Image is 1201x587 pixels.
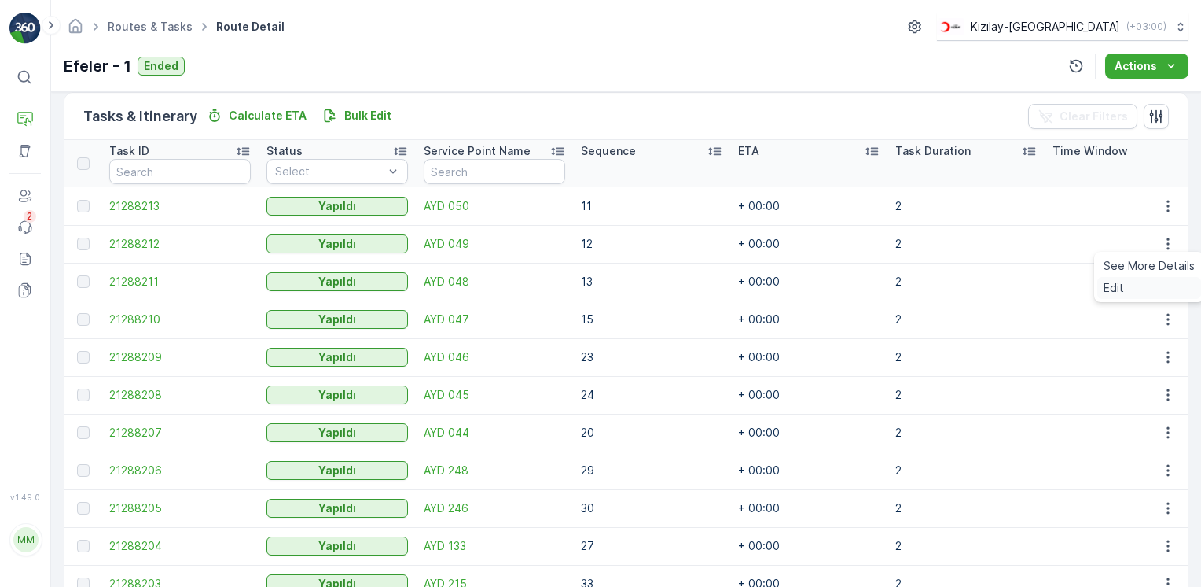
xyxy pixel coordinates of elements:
button: Actions [1105,54,1188,79]
input: Search [424,159,565,184]
div: MM [13,527,39,552]
button: Yapıldı [266,537,408,556]
span: AYD 044 [424,425,565,441]
button: Yapıldı [266,423,408,442]
a: 21288205 [109,500,251,516]
button: Yapıldı [266,348,408,367]
div: Toggle Row Selected [77,389,90,401]
div: Toggle Row Selected [77,464,90,477]
button: Yapıldı [266,499,408,518]
p: Calculate ETA [229,108,307,124]
p: Yapıldı [318,387,356,403]
a: 21288211 [109,274,251,290]
p: Time Window [1052,143,1128,159]
td: 30 [573,489,730,527]
button: Clear Filters [1028,104,1137,129]
td: 11 [573,187,730,225]
a: Routes & Tasks [108,20,193,33]
a: AYD 045 [424,387,565,403]
p: Select [275,164,384,179]
div: Toggle Row Selected [77,313,90,326]
a: 21288210 [109,312,251,327]
a: 21288207 [109,425,251,441]
span: AYD 047 [424,312,565,327]
p: Yapıldı [318,198,356,214]
p: Yapıldı [318,463,356,478]
p: Sequence [581,143,636,159]
p: ETA [738,143,759,159]
p: Yapıldı [318,312,356,327]
td: 2 [887,489,1045,527]
td: 15 [573,301,730,338]
button: Yapıldı [266,234,408,253]
div: Toggle Row Selected [77,426,90,439]
td: 2 [887,225,1045,263]
td: 2 [887,338,1045,376]
td: 2 [887,263,1045,301]
p: Ended [144,58,178,74]
span: AYD 246 [424,500,565,516]
td: 2 [887,527,1045,565]
span: AYD 133 [424,538,565,554]
a: AYD 046 [424,349,565,365]
a: 21288209 [109,349,251,365]
input: Search [109,159,251,184]
p: Yapıldı [318,538,356,554]
div: Toggle Row Selected [77,238,90,250]
button: Yapıldı [266,461,408,480]
a: 2 [9,212,41,243]
button: Yapıldı [266,272,408,291]
p: 2 [27,210,33,223]
p: Yapıldı [318,425,356,441]
a: 21288204 [109,538,251,554]
td: 2 [887,414,1045,452]
img: k%C4%B1z%C4%B1lay_D5CCths.png [937,18,964,35]
td: 13 [573,263,730,301]
span: Route Detail [213,19,288,35]
a: AYD 050 [424,198,565,214]
p: Yapıldı [318,349,356,365]
a: AYD 048 [424,274,565,290]
button: Yapıldı [266,310,408,329]
td: 12 [573,225,730,263]
div: Toggle Row Selected [77,351,90,364]
a: 21288212 [109,236,251,252]
div: Toggle Row Selected [77,200,90,212]
div: Toggle Row Selected [77,540,90,552]
td: 2 [887,301,1045,338]
button: Calculate ETA [200,106,313,125]
p: Clear Filters [1060,109,1128,124]
span: 21288213 [109,198,251,214]
td: 24 [573,376,730,414]
p: Task ID [109,143,149,159]
button: Bulk Edit [316,106,398,125]
button: MM [9,505,41,574]
td: 23 [573,338,730,376]
td: + 00:00 [730,376,887,414]
a: AYD 248 [424,463,565,478]
td: 2 [887,187,1045,225]
td: + 00:00 [730,527,887,565]
p: Kızılay-[GEOGRAPHIC_DATA] [971,19,1120,35]
span: See More Details [1104,258,1195,274]
a: 21288208 [109,387,251,403]
td: + 00:00 [730,338,887,376]
p: Yapıldı [318,274,356,290]
td: + 00:00 [730,225,887,263]
p: Yapıldı [318,236,356,252]
a: 21288206 [109,463,251,478]
td: 29 [573,452,730,489]
span: AYD 049 [424,236,565,252]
